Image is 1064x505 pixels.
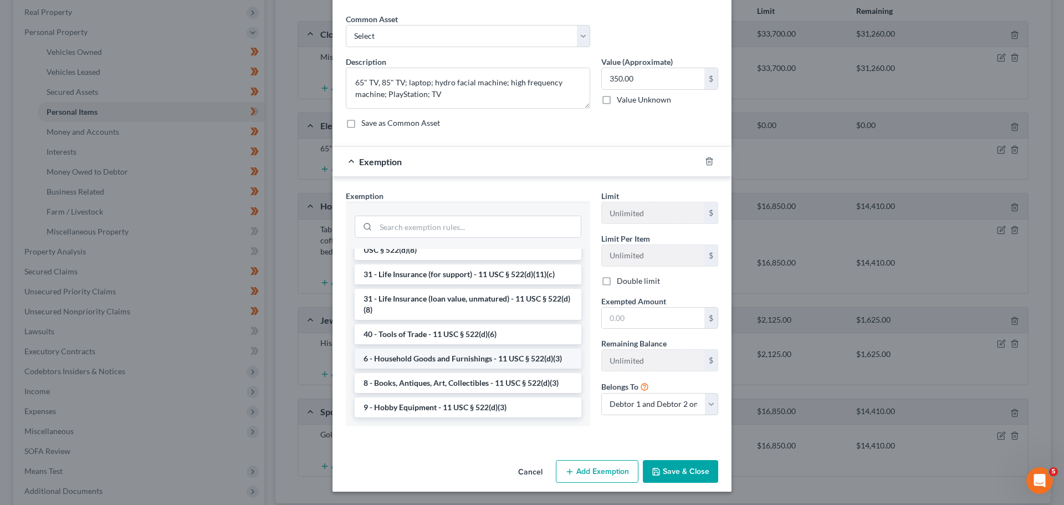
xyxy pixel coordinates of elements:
label: Common Asset [346,13,398,25]
input: Search exemption rules... [376,216,581,237]
input: -- [602,245,704,266]
label: Limit Per Item [601,233,650,244]
div: $ [704,68,718,89]
div: $ [704,308,718,329]
button: Save & Close [643,460,718,483]
input: 0.00 [602,68,704,89]
span: Description [346,57,386,67]
li: 31 - Life Insurance (loan value, unmatured) - 11 USC § 522(d)(8) [355,289,581,320]
label: Double limit [617,276,660,287]
label: Value (Approximate) [601,56,673,68]
div: $ [704,350,718,371]
button: Cancel [509,461,551,483]
span: Exemption [359,156,402,167]
input: 0.00 [602,308,704,329]
span: Belongs To [601,382,638,391]
li: 31 - Life Insurance (for support) - 11 USC § 522(d)(11)(c) [355,264,581,284]
label: Remaining Balance [601,338,667,349]
li: 40 - Tools of Trade - 11 USC § 522(d)(6) [355,324,581,344]
span: Limit [601,191,619,201]
span: Exempted Amount [601,297,666,306]
div: $ [704,202,718,223]
label: Save as Common Asset [361,118,440,129]
span: Exemption [346,191,383,201]
label: Value Unknown [617,94,671,105]
li: 8 - Books, Antiques, Art, Collectibles - 11 USC § 522(d)(3) [355,373,581,393]
button: Add Exemption [556,460,638,483]
li: 6 - Household Goods and Furnishings - 11 USC § 522(d)(3) [355,349,581,369]
div: $ [704,245,718,266]
input: -- [602,202,704,223]
iframe: Intercom live chat [1026,467,1053,494]
input: -- [602,350,704,371]
li: 9 - Hobby Equipment - 11 USC § 522(d)(3) [355,397,581,417]
span: 5 [1049,467,1058,476]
